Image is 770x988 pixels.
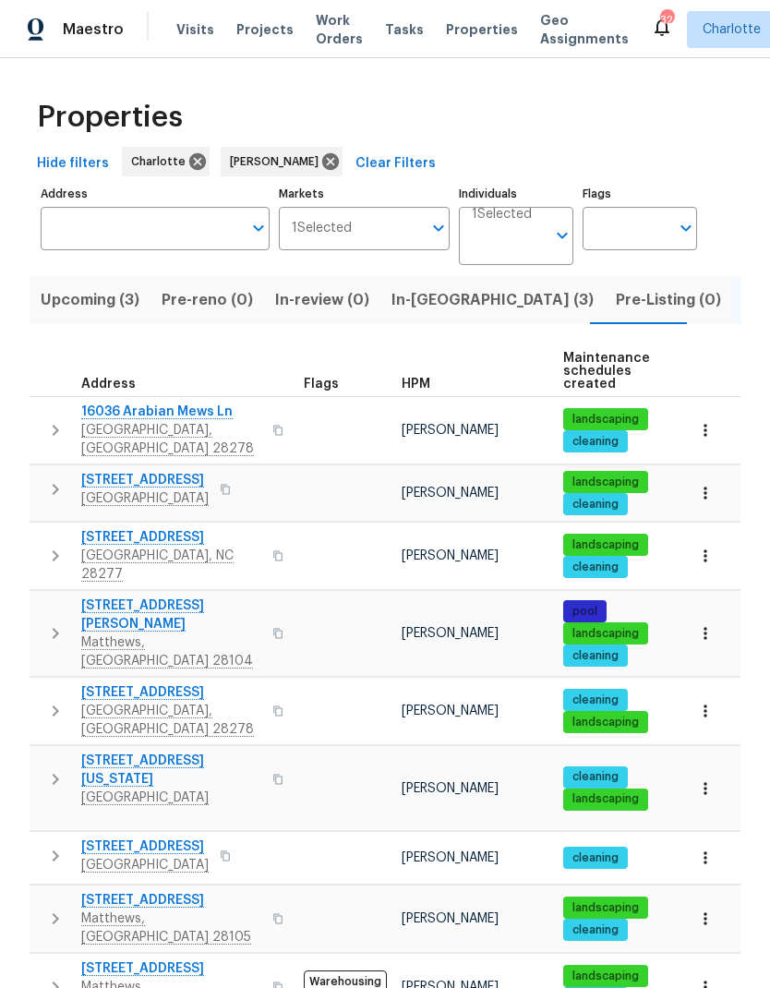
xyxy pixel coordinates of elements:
span: 1 Selected [292,221,352,236]
label: Address [41,188,270,199]
span: landscaping [565,412,646,428]
span: Properties [37,108,183,127]
span: cleaning [565,434,626,450]
span: cleaning [565,850,626,866]
button: Open [426,215,451,241]
div: [PERSON_NAME] [221,147,343,176]
span: [PERSON_NAME] [402,851,499,864]
span: In-[GEOGRAPHIC_DATA] (3) [391,287,594,313]
button: Hide filters [30,147,116,181]
span: landscaping [565,791,646,807]
label: Markets [279,188,451,199]
span: [PERSON_NAME] [402,424,499,437]
span: landscaping [565,969,646,984]
span: [PERSON_NAME] [230,152,326,171]
span: Pre-reno (0) [162,287,253,313]
span: Clear Filters [355,152,436,175]
button: Clear Filters [348,147,443,181]
span: [PERSON_NAME] [402,627,499,640]
span: Tasks [385,23,424,36]
span: Pre-Listing (0) [616,287,721,313]
span: cleaning [565,693,626,708]
span: pool [565,604,605,620]
span: Visits [176,20,214,39]
span: Address [81,378,136,391]
button: Open [673,215,699,241]
div: Charlotte [122,147,210,176]
span: Maintenance schedules created [563,352,650,391]
span: landscaping [565,900,646,916]
span: 1 Selected [472,207,532,223]
button: Open [246,215,271,241]
label: Individuals [459,188,573,199]
span: landscaping [565,626,646,642]
div: 32 [660,11,673,30]
span: Flags [304,378,339,391]
span: cleaning [565,922,626,938]
span: cleaning [565,769,626,785]
span: cleaning [565,560,626,575]
span: landscaping [565,537,646,553]
span: [PERSON_NAME] [402,705,499,717]
span: landscaping [565,715,646,730]
span: Properties [446,20,518,39]
span: [PERSON_NAME] [402,912,499,925]
span: Charlotte [131,152,193,171]
span: landscaping [565,475,646,490]
span: Geo Assignments [540,11,629,48]
span: [PERSON_NAME] [402,487,499,500]
span: [PERSON_NAME] [402,782,499,795]
label: Flags [583,188,697,199]
span: Maestro [63,20,124,39]
span: Hide filters [37,152,109,175]
span: HPM [402,378,430,391]
span: Work Orders [316,11,363,48]
span: cleaning [565,497,626,512]
span: cleaning [565,648,626,664]
span: [PERSON_NAME] [402,549,499,562]
span: Charlotte [703,20,761,39]
span: Projects [236,20,294,39]
button: Open [549,223,575,248]
span: Upcoming (3) [41,287,139,313]
span: In-review (0) [275,287,369,313]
